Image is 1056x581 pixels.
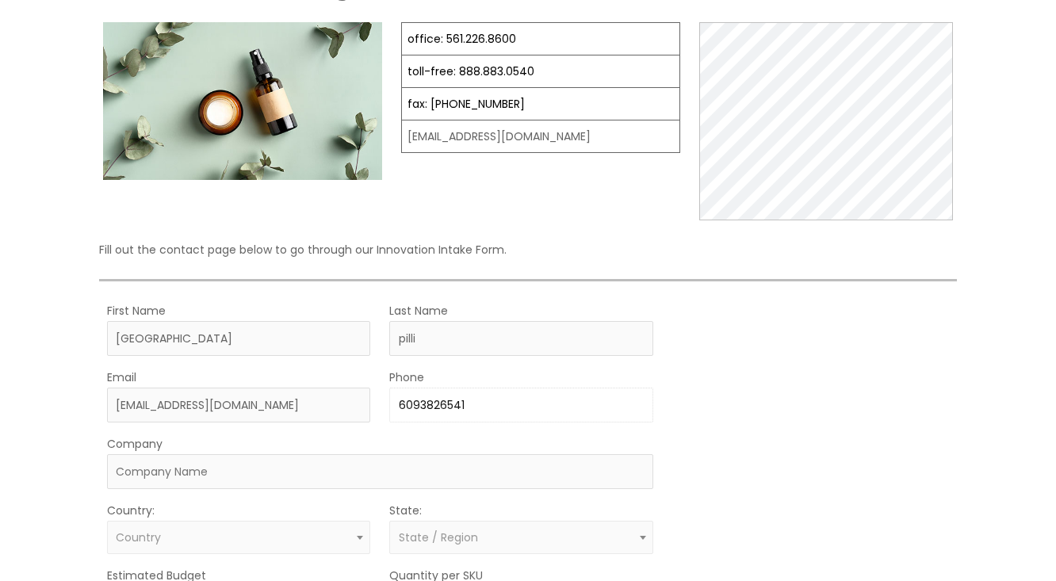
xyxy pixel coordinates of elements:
[389,321,652,356] input: Last Name
[399,529,478,545] span: State / Region
[401,120,679,153] td: [EMAIL_ADDRESS][DOMAIN_NAME]
[103,22,382,179] img: Contact page image for private label skincare manufacturer Cosmetic solutions shows a skin care b...
[107,434,163,454] label: Company
[107,454,653,489] input: Company Name
[389,388,652,422] input: Enter Your Phone Number
[107,500,155,521] label: Country:
[107,388,370,422] input: Enter Your Email
[107,367,136,388] label: Email
[99,239,957,260] p: Fill out the contact page below to go through our Innovation Intake Form.
[389,500,422,521] label: State:
[407,31,516,47] a: office: 561.226.8600
[389,300,448,321] label: Last Name
[116,529,161,545] span: Country
[389,367,424,388] label: Phone
[407,96,525,112] a: fax: [PHONE_NUMBER]
[407,63,534,79] a: toll-free: 888.883.0540
[107,321,370,356] input: First Name
[107,300,166,321] label: First Name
